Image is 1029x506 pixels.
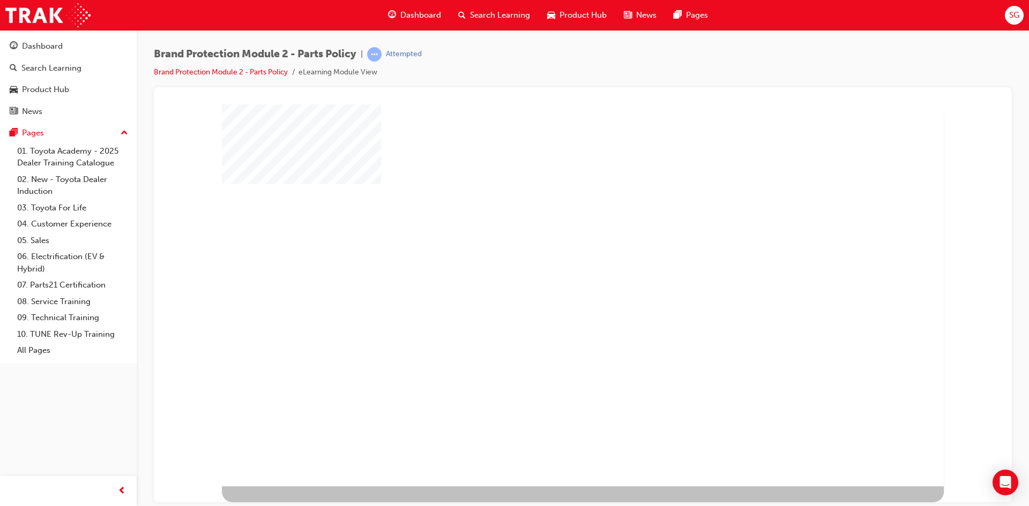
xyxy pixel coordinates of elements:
div: Dashboard [22,40,63,52]
span: search-icon [10,64,17,73]
a: 01. Toyota Academy - 2025 Dealer Training Catalogue [13,143,132,171]
div: Search Learning [21,62,81,74]
span: up-icon [121,126,128,140]
span: Search Learning [470,9,530,21]
div: Open Intercom Messenger [993,470,1018,495]
span: SG [1009,9,1019,21]
a: search-iconSearch Learning [450,4,539,26]
a: 09. Technical Training [13,309,132,326]
span: Brand Protection Module 2 - Parts Policy [154,48,356,61]
a: 06. Electrification (EV & Hybrid) [13,248,132,277]
span: guage-icon [388,9,396,22]
button: Pages [4,123,132,143]
span: news-icon [624,9,632,22]
span: pages-icon [10,129,18,138]
a: pages-iconPages [665,4,717,26]
a: Dashboard [4,36,132,56]
span: prev-icon [118,485,126,498]
a: Search Learning [4,58,132,78]
span: car-icon [10,85,18,95]
a: News [4,102,132,122]
a: 07. Parts21 Certification [13,277,132,293]
a: 08. Service Training [13,293,132,310]
span: learningRecordVerb_ATTEMPT-icon [367,47,382,62]
span: pages-icon [674,9,682,22]
a: Brand Protection Module 2 - Parts Policy [154,67,288,77]
a: news-iconNews [615,4,665,26]
button: SG [1005,6,1024,25]
button: DashboardSearch LearningProduct HubNews [4,34,132,123]
a: guage-iconDashboard [379,4,450,26]
span: car-icon [547,9,555,22]
a: 02. New - Toyota Dealer Induction [13,171,132,200]
span: guage-icon [10,42,18,51]
img: Trak [5,3,91,27]
div: News [22,105,42,118]
span: search-icon [458,9,466,22]
a: car-iconProduct Hub [539,4,615,26]
li: eLearning Module View [299,66,377,79]
a: 05. Sales [13,232,132,249]
span: news-icon [10,107,18,117]
a: Product Hub [4,80,132,100]
a: 04. Customer Experience [13,216,132,232]
div: Product Hub [22,84,69,96]
div: Attempted [386,49,422,59]
span: News [636,9,657,21]
span: Dashboard [400,9,441,21]
span: | [361,48,363,61]
a: All Pages [13,342,132,359]
div: Pages [22,127,44,139]
a: 03. Toyota For Life [13,200,132,216]
a: 10. TUNE Rev-Up Training [13,326,132,343]
span: Pages [686,9,708,21]
span: Product Hub [560,9,607,21]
